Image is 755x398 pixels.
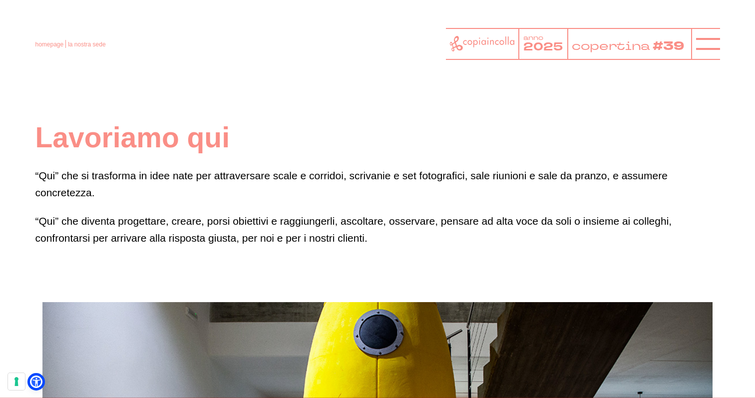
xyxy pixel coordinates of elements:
tspan: copertina [572,38,652,53]
a: homepage [35,41,63,48]
h1: Lavoriamo qui [35,120,720,155]
tspan: 2025 [523,39,563,54]
tspan: #39 [654,37,687,55]
button: Le tue preferenze relative al consenso per le tecnologie di tracciamento [8,373,25,390]
p: “Qui” che si trasforma in idee nate per attraversare scale e corridoi, scrivanie e set fotografic... [35,167,720,201]
span: la nostra sede [68,41,105,48]
tspan: anno [523,34,543,42]
p: “Qui” che diventa progettare, creare, porsi obiettivi e raggiungerli, ascoltare, osservare, pensa... [35,213,720,246]
a: Open Accessibility Menu [30,376,42,388]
